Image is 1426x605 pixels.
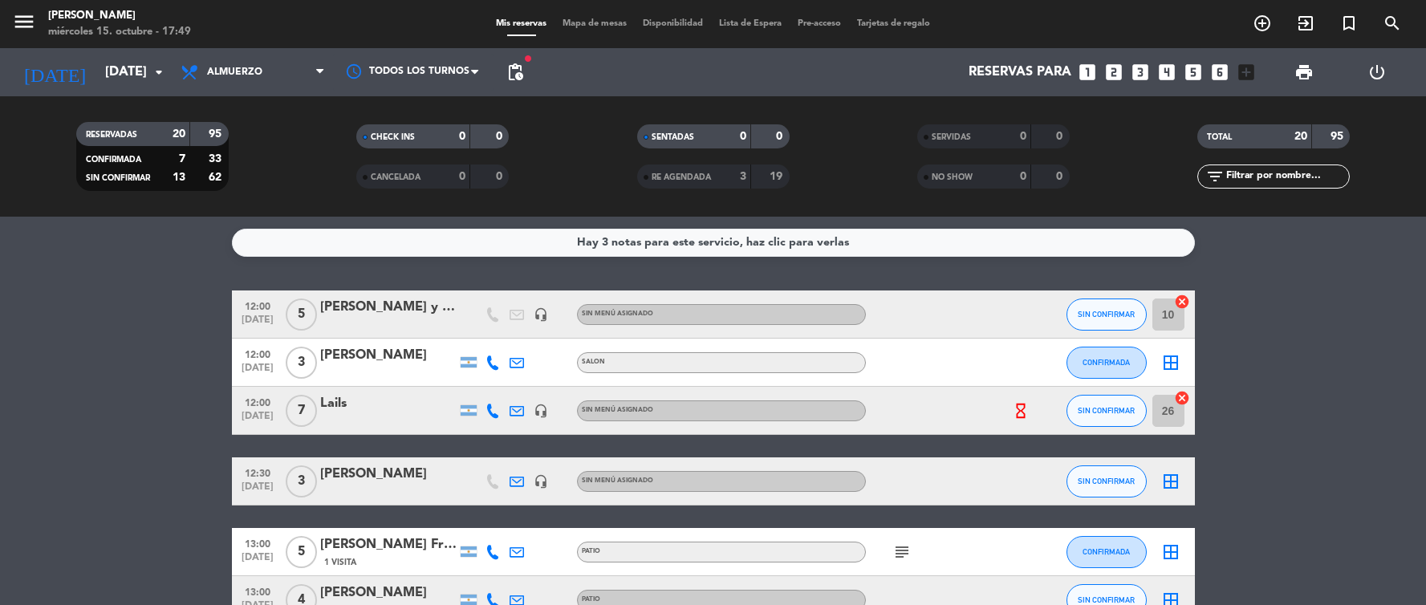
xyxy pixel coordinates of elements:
[1174,390,1190,406] i: cancel
[12,55,97,90] i: [DATE]
[286,298,317,331] span: 5
[320,534,457,555] div: [PERSON_NAME] Fridrich11
[209,128,225,140] strong: 95
[496,171,506,182] strong: 0
[849,19,938,28] span: Tarjetas de regalo
[652,133,694,141] span: SENTADAS
[12,10,36,39] button: menu
[932,133,971,141] span: SERVIDAS
[506,63,525,82] span: pending_actions
[1161,472,1180,491] i: border_all
[711,19,790,28] span: Lista de Espera
[1331,131,1347,142] strong: 95
[1253,14,1272,33] i: add_circle_outline
[496,131,506,142] strong: 0
[1078,310,1135,319] span: SIN CONFIRMAR
[86,174,150,182] span: SIN CONFIRMAR
[577,233,849,252] div: Hay 3 notas para este servicio, haz clic para verlas
[238,392,278,411] span: 12:00
[324,556,356,569] span: 1 Visita
[534,474,548,489] i: headset_mic
[173,172,185,183] strong: 13
[1174,294,1190,310] i: cancel
[1156,62,1177,83] i: looks_4
[459,171,465,182] strong: 0
[320,345,457,366] div: [PERSON_NAME]
[1066,536,1147,568] button: CONFIRMADA
[1296,14,1315,33] i: exit_to_app
[1225,168,1349,185] input: Filtrar por nombre...
[238,552,278,570] span: [DATE]
[582,548,600,554] span: PATIO
[534,307,548,322] i: headset_mic
[1020,131,1026,142] strong: 0
[1066,347,1147,379] button: CONFIRMADA
[459,131,465,142] strong: 0
[534,404,548,418] i: headset_mic
[1183,62,1204,83] i: looks_5
[652,173,711,181] span: RE AGENDADA
[1078,477,1135,485] span: SIN CONFIRMAR
[173,128,185,140] strong: 20
[740,171,746,182] strong: 3
[582,359,605,365] span: SALON
[555,19,635,28] span: Mapa de mesas
[969,65,1071,80] span: Reservas para
[12,10,36,34] i: menu
[1339,14,1359,33] i: turned_in_not
[286,395,317,427] span: 7
[86,156,141,164] span: CONFIRMADA
[1066,298,1147,331] button: SIN CONFIRMAR
[1103,62,1124,83] i: looks_two
[320,583,457,603] div: [PERSON_NAME]
[1066,465,1147,497] button: SIN CONFIRMAR
[1056,131,1066,142] strong: 0
[238,534,278,552] span: 13:00
[1077,62,1098,83] i: looks_one
[238,481,278,500] span: [DATE]
[1236,62,1257,83] i: add_box
[1083,358,1130,367] span: CONFIRMADA
[523,54,533,63] span: fiber_manual_record
[207,67,262,78] span: Almuerzo
[1161,353,1180,372] i: border_all
[238,296,278,315] span: 12:00
[1078,406,1135,415] span: SIN CONFIRMAR
[209,153,225,164] strong: 33
[238,463,278,481] span: 12:30
[582,407,653,413] span: Sin menú asignado
[48,8,191,24] div: [PERSON_NAME]
[86,131,137,139] span: RESERVADAS
[1130,62,1151,83] i: looks_3
[286,347,317,379] span: 3
[238,411,278,429] span: [DATE]
[238,363,278,381] span: [DATE]
[770,171,786,182] strong: 19
[1205,167,1225,186] i: filter_list
[371,173,420,181] span: CANCELADA
[582,311,653,317] span: Sin menú asignado
[1341,48,1414,96] div: LOG OUT
[1294,63,1314,82] span: print
[320,297,457,318] div: [PERSON_NAME] y [PERSON_NAME]
[238,315,278,333] span: [DATE]
[1161,542,1180,562] i: border_all
[488,19,555,28] span: Mis reservas
[776,131,786,142] strong: 0
[1367,63,1387,82] i: power_settings_new
[1020,171,1026,182] strong: 0
[209,172,225,183] strong: 62
[1207,133,1232,141] span: TOTAL
[1012,402,1030,420] i: hourglass_empty
[149,63,169,82] i: arrow_drop_down
[238,344,278,363] span: 12:00
[1078,595,1135,604] span: SIN CONFIRMAR
[1056,171,1066,182] strong: 0
[371,133,415,141] span: CHECK INS
[635,19,711,28] span: Disponibilidad
[320,464,457,485] div: [PERSON_NAME]
[740,131,746,142] strong: 0
[582,477,653,484] span: Sin menú asignado
[179,153,185,164] strong: 7
[1383,14,1402,33] i: search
